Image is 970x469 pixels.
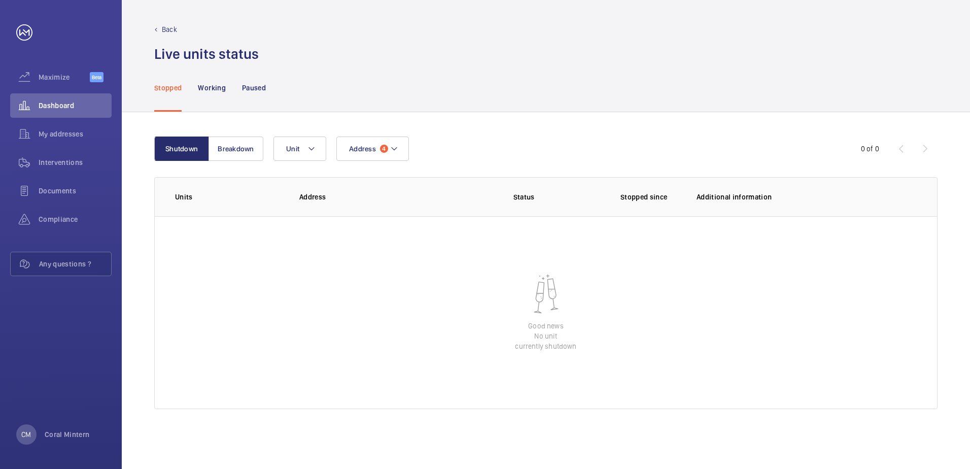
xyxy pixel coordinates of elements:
[39,214,112,224] span: Compliance
[286,145,299,153] span: Unit
[209,137,263,161] button: Breakdown
[39,72,90,82] span: Maximize
[336,137,409,161] button: Address4
[39,157,112,167] span: Interventions
[242,83,266,93] p: Paused
[154,83,182,93] p: Stopped
[45,429,90,440] p: Coral Mintern
[162,24,177,35] p: Back
[39,129,112,139] span: My addresses
[21,429,31,440] p: CM
[39,259,111,269] span: Any questions ?
[39,186,112,196] span: Documents
[90,72,103,82] span: Beta
[198,83,225,93] p: Working
[349,145,376,153] span: Address
[620,192,680,202] p: Stopped since
[861,144,879,154] div: 0 of 0
[515,321,576,351] p: Good news No unit currently shutdown
[39,100,112,111] span: Dashboard
[154,137,209,161] button: Shutdown
[299,192,443,202] p: Address
[380,145,388,153] span: 4
[697,192,917,202] p: Additional information
[175,192,283,202] p: Units
[154,45,259,63] h1: Live units status
[451,192,597,202] p: Status
[273,137,326,161] button: Unit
